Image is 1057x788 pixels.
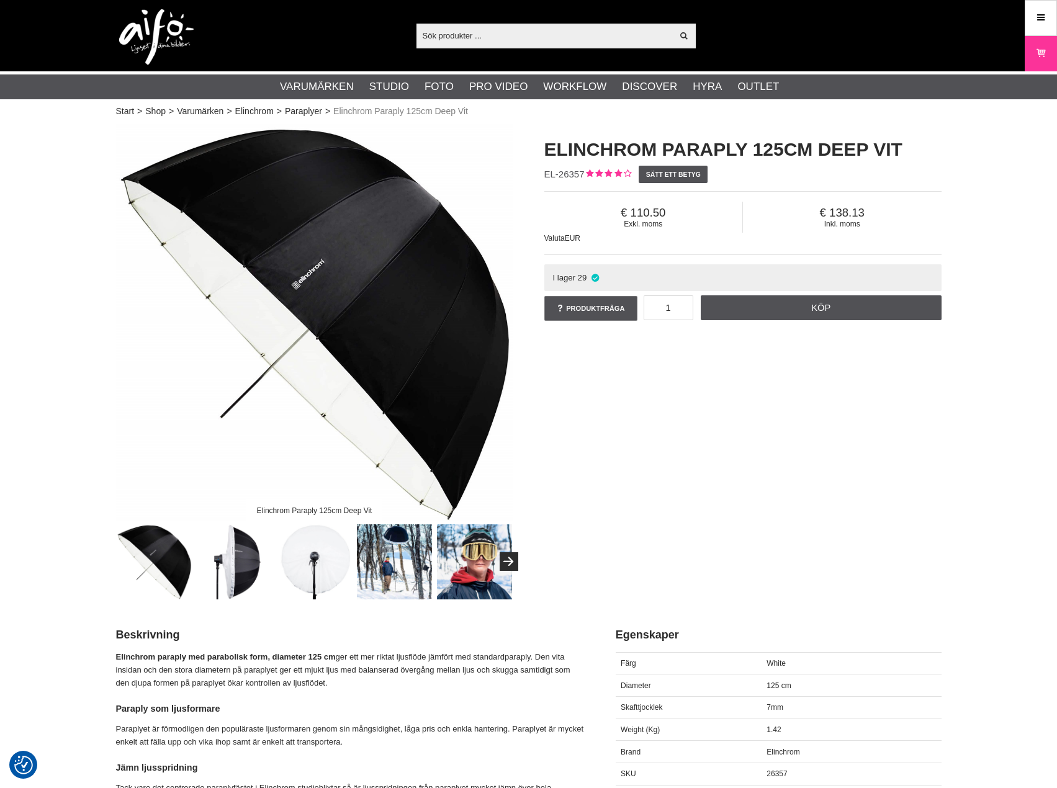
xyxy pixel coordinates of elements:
[116,105,135,118] a: Start
[500,552,518,571] button: Next
[639,166,708,183] a: Sätt ett betyg
[544,169,585,179] span: EL-26357
[116,723,585,749] p: Paraplyet är förmodligen den populäraste ljusformaren genom sin mångsidighet, låga pris och enkla...
[590,273,600,282] i: I lager
[767,769,787,778] span: 26357
[357,524,432,599] img: Deep umbrella on-location | Photo Anders Neuman
[116,651,585,689] p: ger ett mer riktat ljusflöde jämfört med standardparaply. Den vita insidan och den stora diameter...
[116,702,585,715] h4: Paraply som ljusformare
[416,26,673,45] input: Sök produkter ...
[197,524,272,599] img: Diffusorduk finns som extra tillbehör
[119,9,194,65] img: logo.png
[701,295,942,320] a: Köp
[543,79,606,95] a: Workflow
[565,234,580,243] span: EUR
[333,105,468,118] span: Elinchrom Paraply 125cm Deep Vit
[145,105,166,118] a: Shop
[767,725,781,734] span: 1.42
[116,124,513,521] img: Elinchrom Paraply 125cm Deep Vit
[621,725,660,734] span: Weight (Kg)
[767,659,786,668] span: White
[246,499,382,521] div: Elinchrom Paraply 125cm Deep Vit
[544,296,637,321] a: Produktfråga
[767,748,799,756] span: Elinchrom
[585,168,631,181] div: Kundbetyg: 4.00
[469,79,528,95] a: Pro Video
[743,220,942,228] span: Inkl. moms
[552,273,575,282] span: I lager
[622,79,677,95] a: Discover
[621,703,662,712] span: Skafttjocklek
[621,748,641,756] span: Brand
[177,105,223,118] a: Varumärken
[437,524,512,599] img: Snygg balans mellan befintligt ljus och blixtljus | Photo Anders Neuman
[621,769,636,778] span: SKU
[767,681,791,690] span: 125 cm
[325,105,330,118] span: >
[693,79,722,95] a: Hyra
[767,703,783,712] span: 7mm
[425,79,454,95] a: Foto
[137,105,142,118] span: >
[621,681,651,690] span: Diameter
[737,79,779,95] a: Outlet
[544,137,942,163] h1: Elinchrom Paraply 125cm Deep Vit
[280,79,354,95] a: Varumärken
[14,756,33,774] img: Revisit consent button
[369,79,409,95] a: Studio
[169,105,174,118] span: >
[116,761,585,774] h4: Jämn ljusspridning
[285,105,322,118] a: Paraplyer
[116,627,585,643] h2: Beskrivning
[544,206,743,220] span: 110.50
[235,105,274,118] a: Elinchrom
[277,105,282,118] span: >
[227,105,232,118] span: >
[544,234,565,243] span: Valuta
[743,206,942,220] span: 138.13
[277,524,352,599] img: Med diffusorduken (extra tbh) monterad på paraply
[621,659,636,668] span: Färg
[116,652,336,661] strong: Elinchrom paraply med parabolisk form, diameter 125 cm
[578,273,587,282] span: 29
[616,627,942,643] h2: Egenskaper
[544,220,743,228] span: Exkl. moms
[117,524,192,599] img: Elinchrom Paraply 125cm Deep Vit
[14,754,33,776] button: Samtyckesinställningar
